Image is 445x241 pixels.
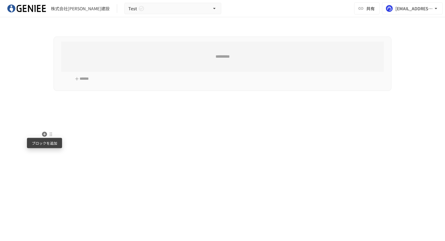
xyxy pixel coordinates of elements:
[395,5,433,12] div: [EMAIL_ADDRESS][US_STATE][DOMAIN_NAME]
[51,5,110,12] div: 株式会社[PERSON_NAME]建設
[124,3,221,14] button: Test
[382,2,443,14] button: [EMAIL_ADDRESS][US_STATE][DOMAIN_NAME]
[128,5,137,12] span: Test
[27,138,62,148] div: ブロックを追加
[366,5,375,12] span: 共有
[7,4,46,13] img: mDIuM0aA4TOBKl0oB3pspz7XUBGXdoniCzRRINgIxkl
[354,2,380,14] button: 共有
